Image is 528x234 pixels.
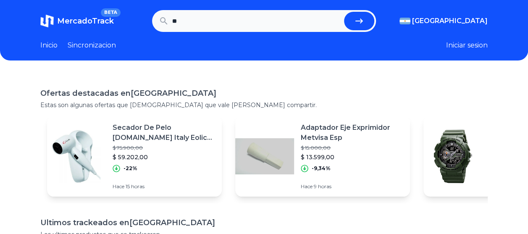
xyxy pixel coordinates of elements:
[399,16,488,26] button: [GEOGRAPHIC_DATA]
[40,14,54,28] img: MercadoTrack
[113,183,215,190] p: Hace 15 horas
[301,145,403,151] p: $ 15.000,00
[235,127,294,186] img: Featured image
[101,8,121,17] span: BETA
[57,16,114,26] span: MercadoTrack
[113,145,215,151] p: $ 75.900,00
[312,165,331,172] p: -9,34%
[40,87,488,99] h1: Ofertas destacadas en [GEOGRAPHIC_DATA]
[399,18,410,24] img: Argentina
[47,127,106,186] img: Featured image
[68,40,116,50] a: Sincronizacion
[40,14,114,28] a: MercadoTrackBETA
[113,123,215,143] p: Secador De Pelo [DOMAIN_NAME] Italy Eolic De Pared Hc1256 [PERSON_NAME] 220
[40,101,488,109] p: Estas son algunas ofertas que [DEMOGRAPHIC_DATA] que vale [PERSON_NAME] compartir.
[412,16,488,26] span: [GEOGRAPHIC_DATA]
[113,153,215,161] p: $ 59.202,00
[301,153,403,161] p: $ 13.599,00
[40,40,58,50] a: Inicio
[123,165,137,172] p: -22%
[47,116,222,197] a: Featured imageSecador De Pelo [DOMAIN_NAME] Italy Eolic De Pared Hc1256 [PERSON_NAME] 220$ 75.900...
[423,127,482,186] img: Featured image
[235,116,410,197] a: Featured imageAdaptador Eje Exprimidor Metvisa Esp$ 15.000,00$ 13.599,00-9,34%Hace 9 horas
[40,217,488,229] h1: Ultimos trackeados en [GEOGRAPHIC_DATA]
[301,123,403,143] p: Adaptador Eje Exprimidor Metvisa Esp
[301,183,403,190] p: Hace 9 horas
[446,40,488,50] button: Iniciar sesion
